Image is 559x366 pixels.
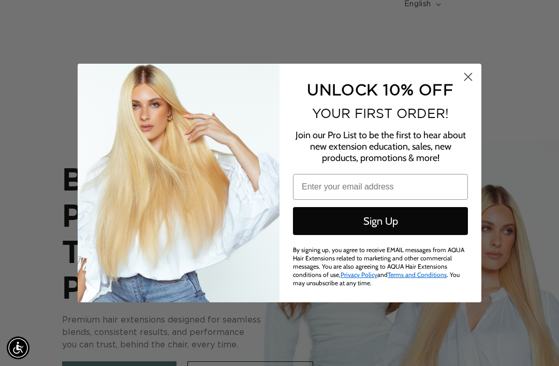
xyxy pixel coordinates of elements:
button: Sign Up [293,207,468,235]
input: Enter your email address [293,174,468,200]
a: Terms and Conditions [388,271,447,279]
a: Privacy Policy [341,271,377,279]
button: Close dialog [459,68,477,86]
img: daab8b0d-f573-4e8c-a4d0-05ad8d765127.png [78,64,279,302]
span: Join our Pro List to be the first to hear about new extension education, sales, new products, pro... [296,129,466,164]
span: UNLOCK 10% OFF [307,81,453,98]
span: By signing up, you agree to receive EMAIL messages from AQUA Hair Extensions related to marketing... [293,246,464,287]
span: YOUR FIRST ORDER! [312,106,449,121]
div: Accessibility Menu [7,336,30,359]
